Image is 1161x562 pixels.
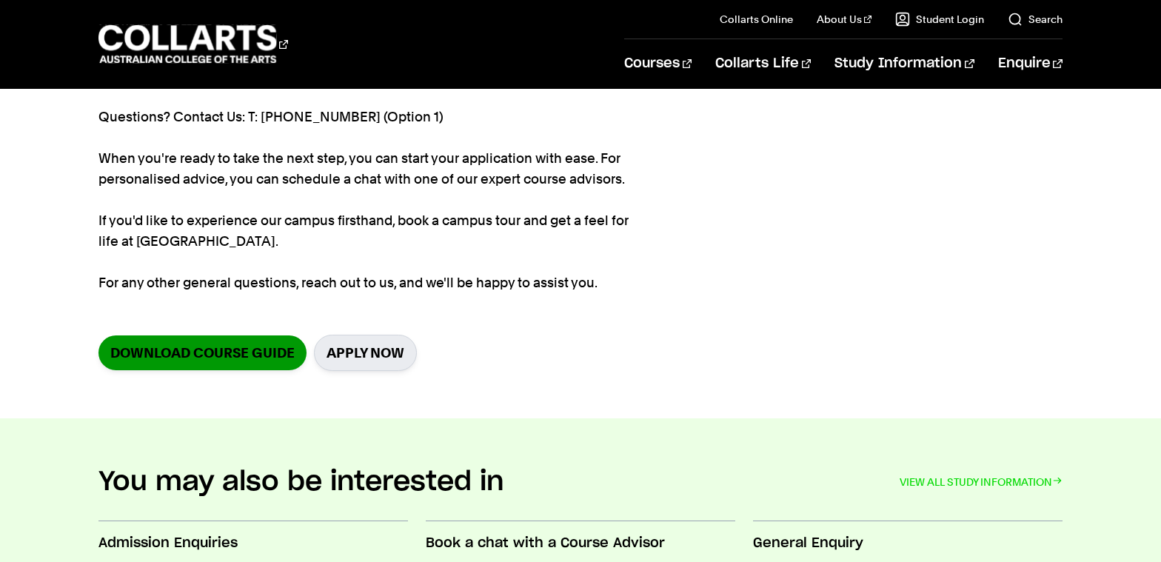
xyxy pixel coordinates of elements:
[1008,12,1063,27] a: Search
[720,12,793,27] a: Collarts Online
[900,472,1063,492] a: VIEW ALL STUDY INFORMATION
[624,39,692,88] a: Courses
[715,39,811,88] a: Collarts Life
[817,12,871,27] a: About Us
[426,534,735,553] h3: Book a chat with a Course Advisor
[98,335,307,370] a: Download Course Guide
[895,12,984,27] a: Student Login
[98,534,408,553] h3: Admission Enquiries
[98,466,504,498] h2: You may also be interested in
[314,335,417,371] a: Apply Now
[834,39,974,88] a: Study Information
[998,39,1063,88] a: Enquire
[98,23,288,65] div: Go to homepage
[753,534,1063,553] h3: General Enquiry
